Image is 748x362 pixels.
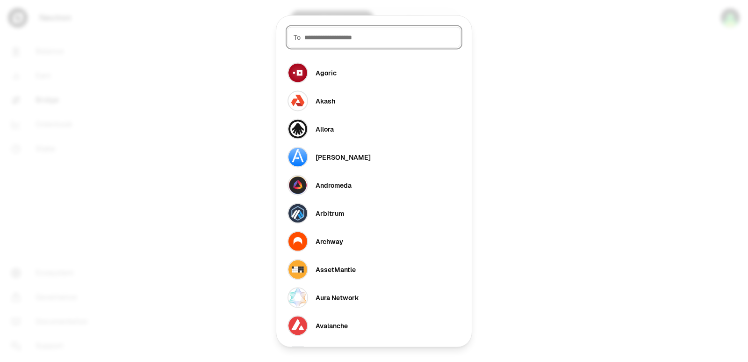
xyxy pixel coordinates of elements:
button: Agoric LogoAgoric [282,59,466,87]
img: Avalanche Logo [288,315,308,336]
div: AssetMantle [316,265,356,274]
img: Archway Logo [288,231,308,251]
button: Andromeda LogoAndromeda [282,171,466,199]
div: Agoric [316,68,337,77]
div: Akash [316,96,335,105]
img: Aura Network Logo [288,287,308,308]
img: Allora Logo [288,118,308,139]
div: Avalanche [316,321,348,330]
button: Arbitrum LogoArbitrum [282,199,466,227]
button: AssetMantle LogoAssetMantle [282,255,466,283]
button: Archway LogoArchway [282,227,466,255]
img: Akash Logo [288,90,308,111]
div: Andromeda [316,180,352,190]
div: Archway [316,236,343,246]
img: Althea Logo [288,147,308,167]
span: To [294,32,301,42]
button: Akash LogoAkash [282,87,466,115]
button: Aura Network LogoAura Network [282,283,466,311]
div: Arbitrum [316,208,344,218]
button: Avalanche LogoAvalanche [282,311,466,340]
div: Aura Network [316,293,359,302]
button: Allora LogoAllora [282,115,466,143]
img: Agoric Logo [288,62,308,83]
img: AssetMantle Logo [288,259,308,280]
button: Althea Logo[PERSON_NAME] [282,143,466,171]
img: Andromeda Logo [288,175,308,195]
div: [PERSON_NAME] [316,152,371,162]
img: Arbitrum Logo [288,203,308,223]
div: Allora [316,124,334,133]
